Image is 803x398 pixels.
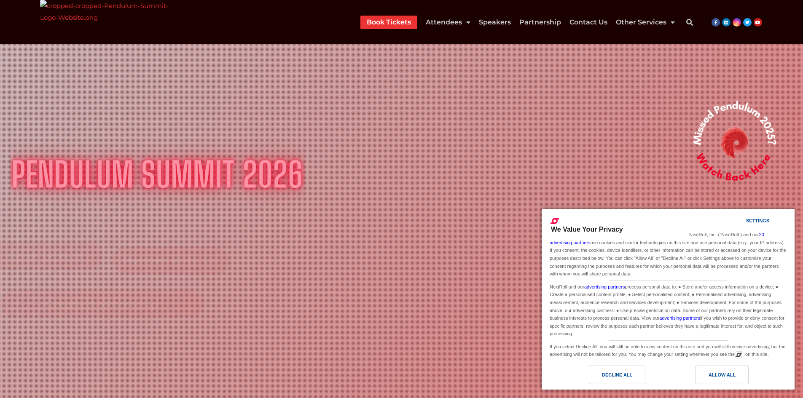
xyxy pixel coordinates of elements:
[668,366,790,388] a: Allow All
[681,14,698,31] div: Search
[550,232,764,245] a: 20 advertising partners
[551,226,623,233] span: We Value Your Privacy
[602,370,632,379] div: Decline All
[548,341,788,359] div: If you select Decline All, you will still be able to view content on this site and you will still...
[113,247,228,274] a: Partner With Us
[519,16,561,29] a: Partnership
[0,290,204,317] a: Create A Workshop
[709,370,736,379] div: Allow All
[616,16,675,29] a: Other Services
[569,16,607,29] a: Contact Us
[360,16,675,29] nav: Menu
[367,16,411,29] a: Book Tickets
[547,366,668,388] a: Decline All
[746,216,769,225] div: Settings
[548,230,788,278] div: NextRoll, Inc. ("NextRoll") and our use cookies and similar technologies on this site and use per...
[479,16,511,29] a: Speakers
[731,214,752,230] a: Settings
[584,284,625,289] a: advertising partners
[548,281,788,339] div: NextRoll and our process personal data to: ● Store and/or access information on a device; ● Creat...
[426,16,470,29] a: Attendees
[659,315,700,321] a: advertising partners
